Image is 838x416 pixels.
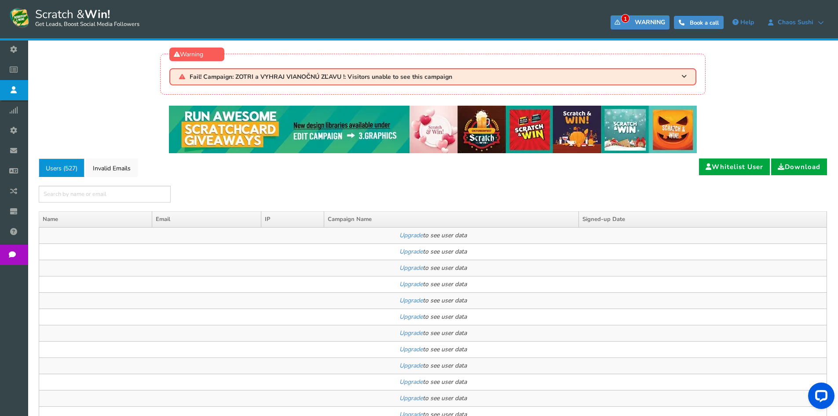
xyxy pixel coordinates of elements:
[578,212,827,228] th: Signed-up Date
[728,15,758,29] a: Help
[261,212,324,228] th: IP
[324,212,579,228] th: Campaign Name
[399,247,467,256] i: to see user data
[399,231,423,239] a: Upgrade
[65,164,76,173] span: 527
[43,215,58,223] a: Name
[699,158,770,175] a: Whitelist User
[35,21,139,28] small: Get Leads, Boost Social Media Followers
[399,394,467,402] i: to see user data
[399,394,423,402] a: Upgrade
[169,48,224,61] div: Warning
[399,378,423,386] a: Upgrade
[169,106,697,153] img: festival-poster-2020.webp
[84,7,110,22] strong: Win!
[399,280,467,288] i: to see user data
[635,18,665,26] span: WARNING
[399,361,467,370] i: to see user data
[399,345,467,353] i: to see user data
[399,313,467,321] i: to see user data
[399,296,423,305] a: Upgrade
[399,329,423,337] a: Upgrade
[399,296,467,305] i: to see user data
[31,7,139,29] span: Scratch &
[399,313,423,321] a: Upgrade
[690,19,719,27] span: Book a call
[399,247,423,256] a: Upgrade
[399,280,423,288] a: Upgrade
[399,264,423,272] a: Upgrade
[399,361,423,370] a: Upgrade
[9,7,139,29] a: Scratch &Win! Get Leads, Boost Social Media Followers
[9,7,31,29] img: Scratch and Win
[399,329,467,337] i: to see user data
[39,158,84,177] a: Users ( )
[399,264,467,272] i: to see user data
[611,15,670,29] a: 1WARNING
[86,158,138,177] a: Invalid Emails
[152,212,261,228] th: Email
[674,16,724,29] a: Book a call
[621,14,629,23] span: 1
[740,18,754,26] span: Help
[399,378,467,386] i: to see user data
[801,379,838,416] iframe: LiveChat chat widget
[39,186,171,202] input: Search by name or email
[399,345,423,353] a: Upgrade
[399,231,467,239] i: to see user data
[771,158,827,175] a: Download
[190,74,452,80] span: Fail! Campaign: ZOTRI a VYHRAJ VIANOČNÚ ZĽAVU !: Visitors unable to see this campaign
[773,19,818,26] span: Chaos Sushi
